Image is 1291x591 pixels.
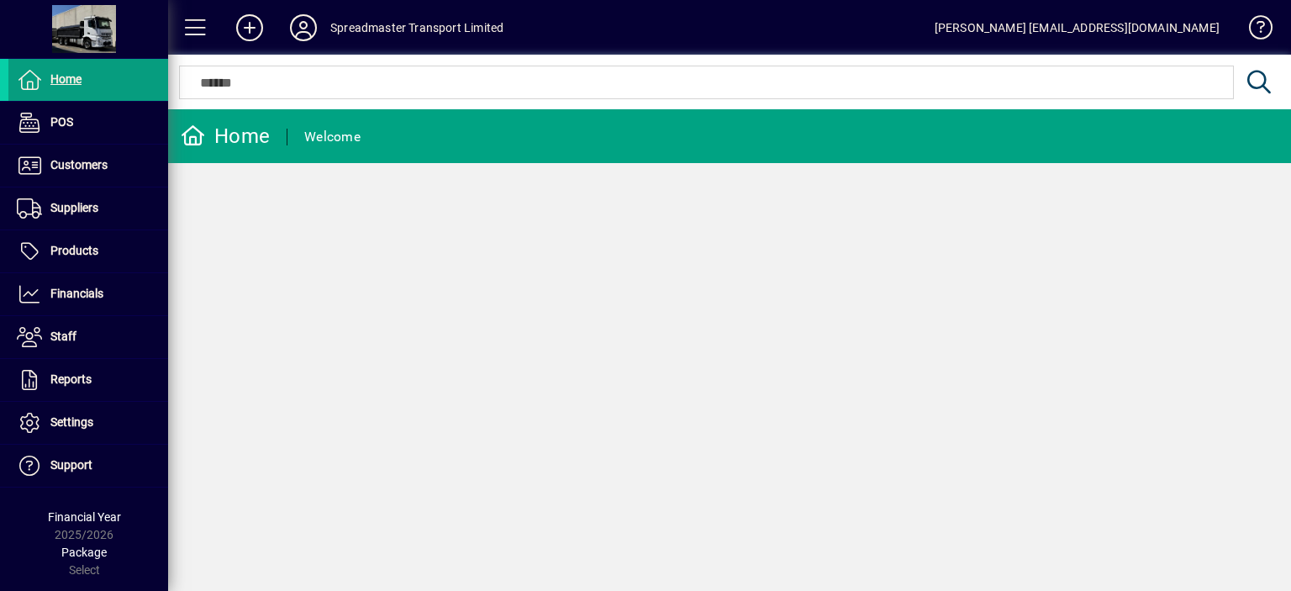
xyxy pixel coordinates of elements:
a: Customers [8,145,168,187]
span: Customers [50,158,108,171]
div: Welcome [304,124,361,150]
button: Profile [277,13,330,43]
span: Reports [50,372,92,386]
a: Products [8,230,168,272]
span: Package [61,546,107,559]
span: POS [50,115,73,129]
span: Support [50,458,92,472]
a: Suppliers [8,187,168,230]
span: Financials [50,287,103,300]
a: Financials [8,273,168,315]
span: Settings [50,415,93,429]
a: Settings [8,402,168,444]
div: Home [181,123,270,150]
a: Reports [8,359,168,401]
a: Staff [8,316,168,358]
div: Spreadmaster Transport Limited [330,14,503,41]
span: Home [50,72,82,86]
a: Support [8,445,168,487]
a: POS [8,102,168,144]
a: Knowledge Base [1236,3,1270,58]
span: Products [50,244,98,257]
button: Add [223,13,277,43]
span: Staff [50,330,76,343]
div: [PERSON_NAME] [EMAIL_ADDRESS][DOMAIN_NAME] [935,14,1220,41]
span: Suppliers [50,201,98,214]
span: Financial Year [48,510,121,524]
